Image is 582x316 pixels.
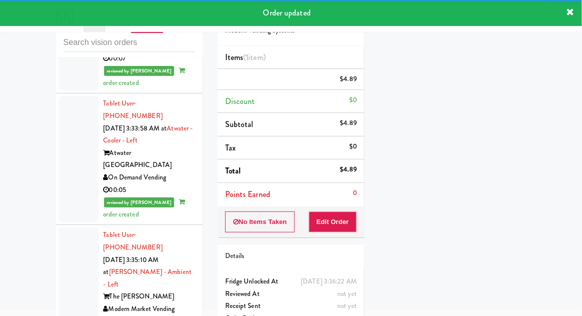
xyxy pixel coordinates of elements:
[104,171,195,184] div: On Demand Vending
[104,123,167,133] span: [DATE] 3:33:58 AM at
[349,94,357,106] div: $0
[243,51,266,63] span: (1 )
[340,73,357,85] div: $4.89
[104,267,192,289] a: [PERSON_NAME] - Ambient - Left
[225,275,357,288] div: Fridge Unlocked At
[104,230,163,252] span: · [PHONE_NUMBER]
[64,33,195,52] input: Search vision orders
[337,301,357,310] span: not yet
[225,211,295,232] button: No Items Taken
[249,51,263,63] ng-pluralize: item
[225,188,270,200] span: Points Earned
[104,303,195,315] div: Modern Market Vending
[225,27,357,34] h5: Modern Vending Systems
[309,211,357,232] button: Edit Order
[225,95,255,107] span: Discount
[104,197,175,207] span: reviewed by [PERSON_NAME]
[225,288,357,300] div: Reviewed At
[104,197,185,219] span: order created
[104,66,175,76] span: reviewed by [PERSON_NAME]
[225,142,236,153] span: Tax
[263,7,311,18] span: Order updated
[301,275,357,288] div: [DATE] 3:36:22 AM
[104,147,195,171] div: Atwater [GEOGRAPHIC_DATA]
[225,118,254,130] span: Subtotal
[104,255,159,277] span: [DATE] 3:35:10 AM at
[104,98,163,120] a: Tablet User· [PHONE_NUMBER]
[225,51,266,63] span: Items
[353,187,357,199] div: 0
[225,300,357,312] div: Receipt Sent
[337,289,357,298] span: not yet
[340,163,357,176] div: $4.89
[104,184,195,196] div: 00:05
[225,250,357,262] div: Details
[104,230,163,252] a: Tablet User· [PHONE_NUMBER]
[104,290,195,303] div: The [PERSON_NAME]
[56,93,203,225] li: Tablet User· [PHONE_NUMBER][DATE] 3:33:58 AM atAtwater - Cooler - LeftAtwater [GEOGRAPHIC_DATA]On...
[104,65,185,87] span: order created
[340,117,357,129] div: $4.89
[225,165,241,176] span: Total
[104,52,195,65] div: 00:07
[349,140,357,153] div: $0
